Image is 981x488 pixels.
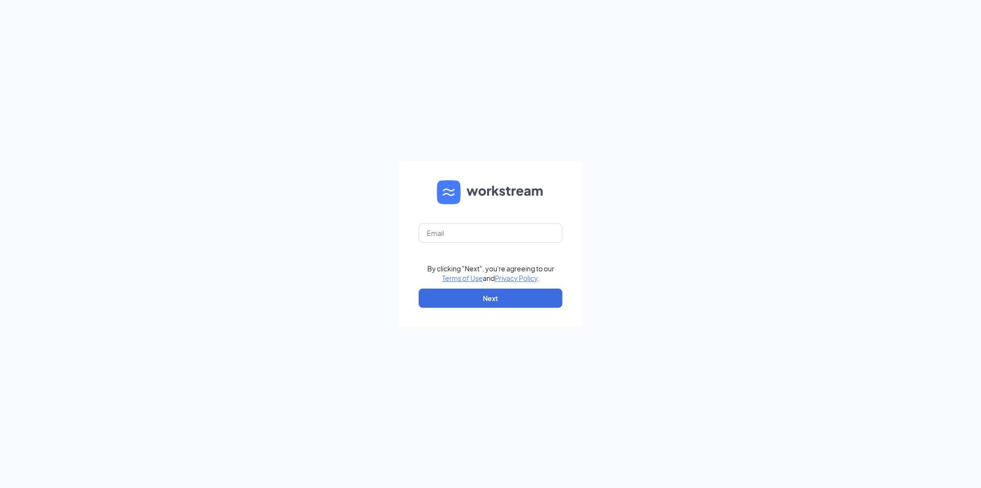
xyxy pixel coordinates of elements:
img: WS logo and Workstream text [437,180,544,204]
button: Next [419,289,562,308]
input: Email [419,223,562,243]
div: By clicking "Next", you're agreeing to our and . [427,264,554,283]
a: Privacy Policy [495,274,537,282]
a: Terms of Use [442,274,483,282]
